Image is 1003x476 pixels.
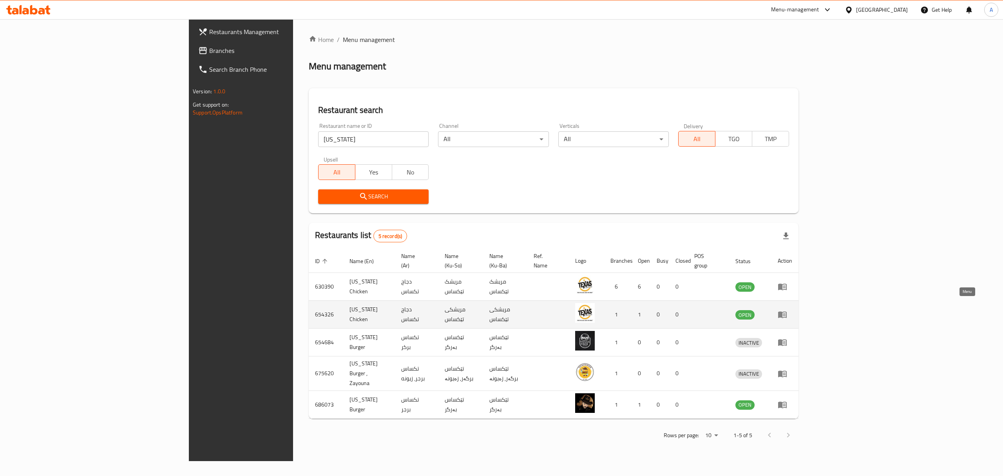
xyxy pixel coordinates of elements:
th: Closed [669,249,688,273]
td: تكساس بركر [395,329,438,356]
span: TMP [755,133,786,145]
td: 6 [632,273,650,301]
div: Menu [778,400,792,409]
button: All [318,164,355,180]
div: Menu [778,369,792,378]
td: 1 [604,329,632,356]
td: مریشکی تێکساس [483,301,528,329]
td: [US_STATE] Burger [343,329,395,356]
span: Name (Ar) [401,251,429,270]
div: Menu [778,338,792,347]
input: Search for restaurant name or ID.. [318,131,429,147]
td: دجاج تكساس [395,301,438,329]
span: Search [324,192,422,202]
h2: Restaurant search [318,104,789,116]
td: 0 [632,356,650,391]
span: Restaurants Management [209,27,350,36]
span: Search Branch Phone [209,65,350,74]
img: Texas Chicken [575,275,595,295]
td: 0 [669,329,688,356]
td: [US_STATE] Chicken [343,273,395,301]
td: 0 [650,391,669,419]
div: Rows per page: [702,430,721,441]
td: دجاج تكساس [395,273,438,301]
span: 5 record(s) [374,233,407,240]
span: All [322,167,352,178]
button: TMP [752,131,789,147]
td: مریشکی تێکساس [438,301,483,329]
img: Texas Chicken [575,303,595,323]
button: TGO [715,131,752,147]
td: تێکساس بەرگر [483,329,528,356]
th: Logo [569,249,604,273]
a: Branches [192,41,357,60]
td: 0 [669,391,688,419]
td: تكساس برجر [395,391,438,419]
span: ID [315,256,330,266]
span: Branches [209,46,350,55]
label: Upsell [324,156,338,162]
td: 1 [632,391,650,419]
td: تێکساس بەرگر [438,391,483,419]
td: تێکساس برگەر, زەیونە [438,356,483,391]
td: تێکساس بەرگر [483,391,528,419]
td: 1 [604,356,632,391]
a: Restaurants Management [192,22,357,41]
a: Search Branch Phone [192,60,357,79]
span: A [990,5,993,14]
span: POS group [694,251,720,270]
label: Delivery [684,123,703,129]
span: TGO [719,133,749,145]
span: Get support on: [193,100,229,110]
th: Action [771,249,798,273]
td: 0 [650,301,669,329]
nav: breadcrumb [309,35,798,44]
td: [US_STATE] Burger [343,391,395,419]
td: 0 [669,301,688,329]
td: 1 [632,301,650,329]
button: Search [318,189,429,204]
td: 0 [650,356,669,391]
span: Name (Ku-So) [445,251,474,270]
span: Yes [358,167,389,178]
span: Status [735,256,761,266]
img: Texas Burger [575,393,595,413]
img: Texas Burger , Zayouna [575,362,595,382]
button: No [392,164,429,180]
td: 0 [632,329,650,356]
p: Rows per page: [664,431,699,440]
td: مریشک تێکساس [483,273,528,301]
td: 1 [604,301,632,329]
div: Menu-management [771,5,819,15]
th: Branches [604,249,632,273]
span: 1.0.0 [213,86,225,96]
img: Texas Burger [575,331,595,351]
button: Yes [355,164,392,180]
span: INACTIVE [735,338,762,347]
span: All [682,133,712,145]
table: enhanced table [309,249,798,419]
td: مریشک تێکساس [438,273,483,301]
div: [GEOGRAPHIC_DATA] [856,5,908,14]
td: تێکساس بەرگر [438,329,483,356]
span: OPEN [735,400,755,409]
td: 0 [669,356,688,391]
span: OPEN [735,283,755,292]
td: [US_STATE] Burger , Zayouna [343,356,395,391]
td: تكساس برجر، زيونه [395,356,438,391]
h2: Restaurants list [315,229,407,242]
div: All [438,131,549,147]
span: Menu management [343,35,395,44]
td: 6 [604,273,632,301]
span: Name (Ku-Ba) [489,251,518,270]
div: Export file [777,227,795,245]
div: All [558,131,669,147]
div: INACTIVE [735,369,762,379]
th: Open [632,249,650,273]
span: Name (En) [349,256,384,266]
div: Menu [778,282,792,291]
span: OPEN [735,311,755,320]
